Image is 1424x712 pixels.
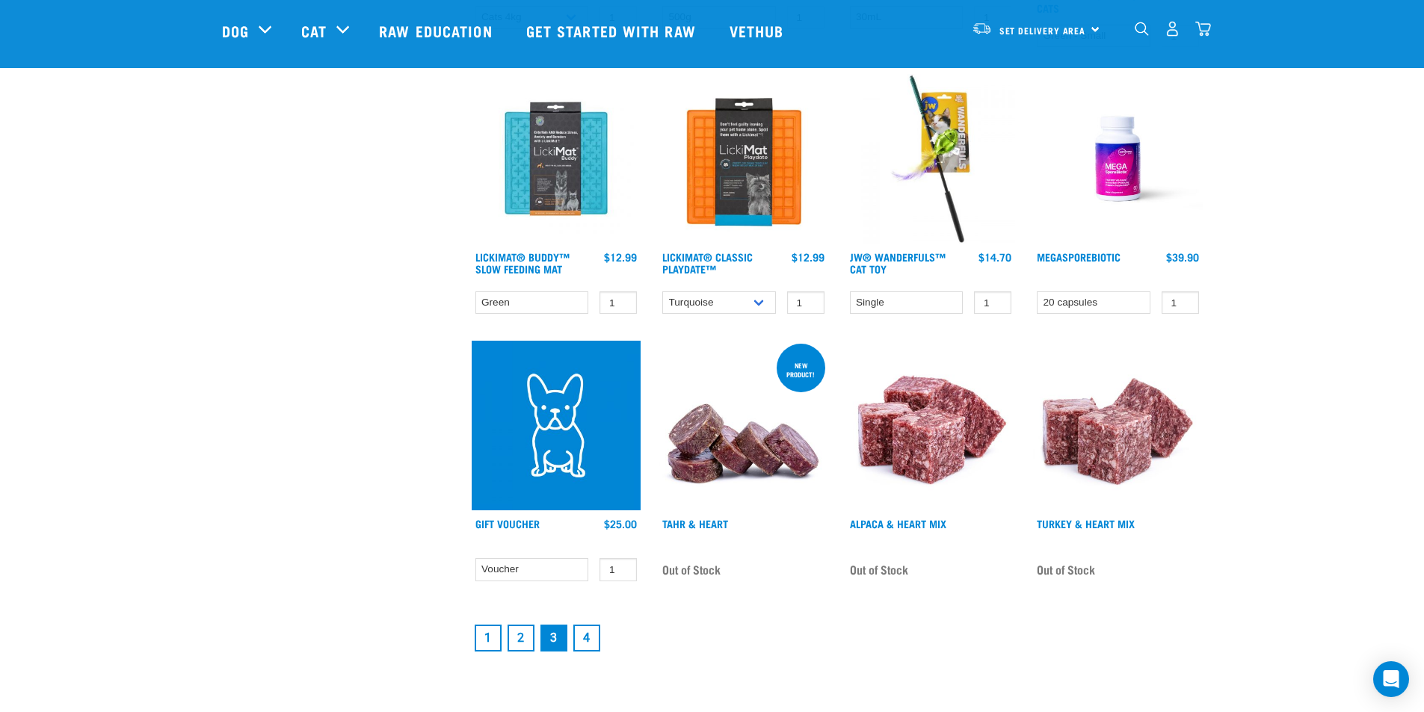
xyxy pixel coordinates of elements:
[364,1,511,61] a: Raw Education
[850,558,908,581] span: Out of Stock
[1037,254,1121,259] a: MegaSporeBiotic
[475,625,502,651] a: Goto page 1
[475,521,540,526] a: Gift Voucher
[1165,21,1180,37] img: user.png
[846,74,1016,244] img: 612e7d16 52a8 49e4 a425 a2801c489499 840f7f5f7174a03fc47a00f29a9c7820
[659,341,828,510] img: 1093 Wallaby Heart Medallions 01
[662,521,728,526] a: Tahr & Heart
[222,19,249,42] a: Dog
[662,558,721,581] span: Out of Stock
[301,19,327,42] a: Cat
[978,251,1011,263] div: $14.70
[472,74,641,244] img: Buddy Turquoise
[715,1,803,61] a: Vethub
[850,521,946,526] a: Alpaca & Heart Mix
[540,625,567,651] a: Page 3
[1373,661,1409,697] div: Open Intercom Messenger
[792,251,824,263] div: $12.99
[659,74,828,244] img: LM Playdate Orange 570x570 crop top
[972,22,992,35] img: van-moving.png
[1037,521,1135,526] a: Turkey & Heart Mix
[1033,74,1203,244] img: Raw Essentials Mega Spore Biotic Probiotic For Dogs
[846,341,1016,510] img: Possum Chicken Heart Mix 01
[1195,21,1211,37] img: home-icon@2x.png
[508,625,534,651] a: Goto page 2
[472,341,641,510] img: 23
[787,291,824,315] input: 1
[974,291,1011,315] input: 1
[1037,558,1095,581] span: Out of Stock
[850,254,946,271] a: JW® Wanderfuls™ Cat Toy
[999,28,1086,33] span: Set Delivery Area
[1033,341,1203,510] img: Pile Of Cubed Turkey Heart Mix For Pets
[511,1,715,61] a: Get started with Raw
[472,622,1203,654] nav: pagination
[662,254,753,271] a: LickiMat® Classic Playdate™
[573,625,600,651] a: Goto page 4
[475,254,570,271] a: LickiMat® Buddy™ Slow Feeding Mat
[604,518,637,530] div: $25.00
[600,291,637,315] input: 1
[600,558,637,581] input: 1
[1166,251,1199,263] div: $39.90
[604,251,637,263] div: $12.99
[1162,291,1199,315] input: 1
[777,354,825,386] div: New product!
[1135,22,1149,36] img: home-icon-1@2x.png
